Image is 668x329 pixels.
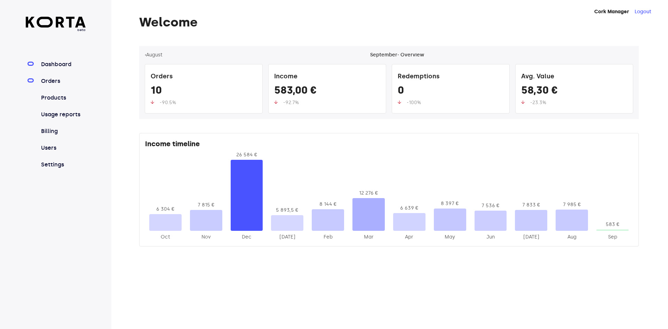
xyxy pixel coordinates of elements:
div: Orders [151,70,257,84]
div: 10 [151,84,257,99]
div: 2024-Dec [231,234,263,241]
div: 6 304 € [149,206,182,213]
a: Dashboard [40,60,86,69]
div: September - Overview [370,52,424,58]
img: up [521,100,525,104]
span: -92.7% [283,100,299,105]
div: 2025-Apr [393,234,426,241]
div: 2025-Jul [515,234,547,241]
img: up [151,100,154,104]
div: 6 639 € [393,205,426,212]
a: beta [26,17,86,32]
div: 2025-Feb [312,234,344,241]
div: 7 536 € [475,202,507,209]
div: 2025-Aug [556,234,588,241]
img: Korta [26,17,86,28]
button: ‹August [145,52,162,58]
span: -100% [407,100,421,105]
h1: Welcome [139,15,639,29]
a: Usage reports [40,110,86,119]
a: Users [40,144,86,152]
span: beta [26,28,86,32]
div: Income [274,70,380,84]
div: 5 893,5 € [271,207,303,214]
div: 8 144 € [312,201,344,208]
span: -90.5% [160,100,176,105]
div: 8 397 € [434,200,466,207]
div: Avg. Value [521,70,627,84]
div: Income timeline [145,139,633,151]
div: 2025-May [434,234,466,241]
div: 7 833 € [515,202,547,209]
a: Billing [40,127,86,135]
div: 26 584 € [231,151,263,158]
div: 12 276 € [352,190,385,197]
div: 583 € [596,221,629,228]
div: 7 815 € [190,202,222,209]
div: 2025-Jan [271,234,303,241]
img: up [274,100,278,104]
div: 0 [398,84,504,99]
a: Orders [40,77,86,85]
a: Products [40,94,86,102]
strong: Cork Manager [594,9,629,15]
div: 7 985 € [556,201,588,208]
div: Redemptions [398,70,504,84]
button: Logout [635,8,651,15]
div: 2025-Jun [475,234,507,241]
div: 58,30 € [521,84,627,99]
img: up [398,100,401,104]
div: 2025-Mar [352,234,385,241]
div: 2024-Oct [149,234,182,241]
div: 2025-Sep [596,234,629,241]
span: -23.3% [530,100,546,105]
a: Settings [40,160,86,169]
div: 583,00 € [274,84,380,99]
div: 2024-Nov [190,234,222,241]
